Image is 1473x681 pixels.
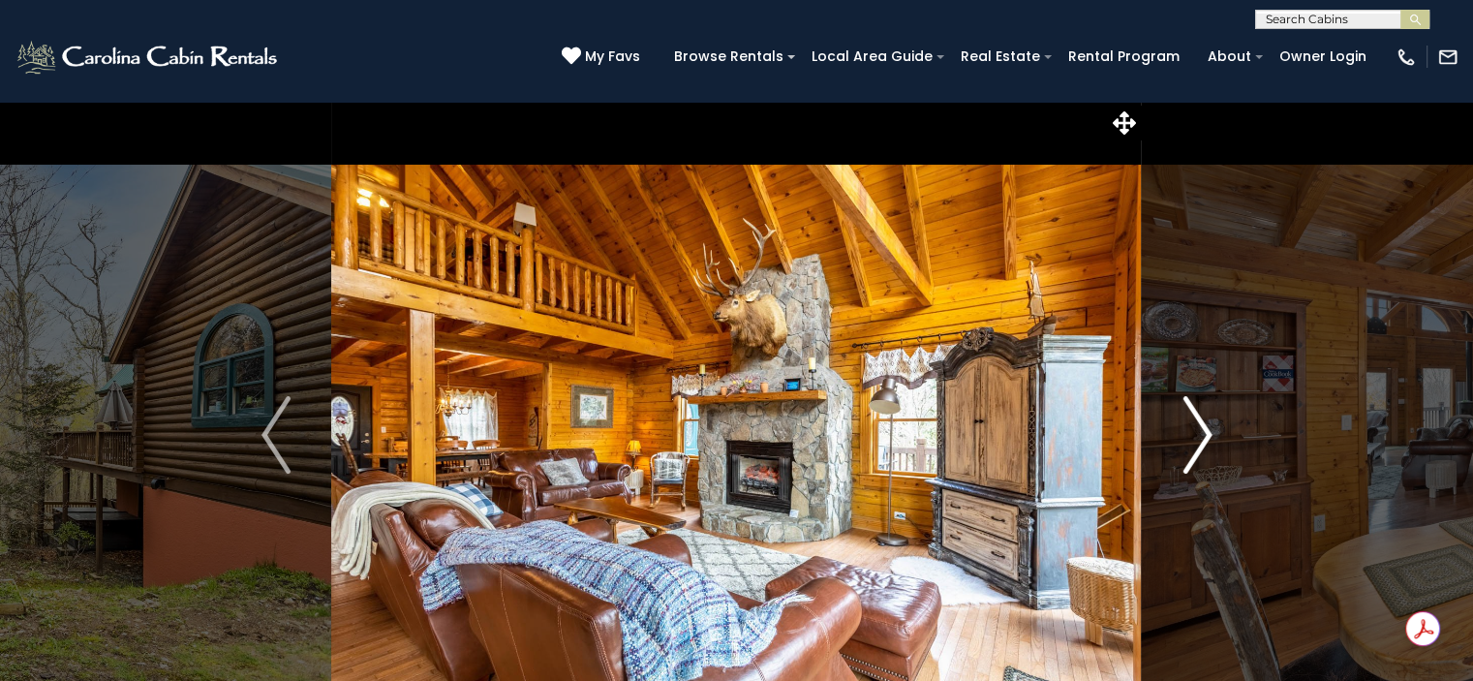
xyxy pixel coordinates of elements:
a: About [1198,42,1261,72]
a: Local Area Guide [802,42,942,72]
a: Real Estate [951,42,1050,72]
img: phone-regular-white.png [1396,46,1417,68]
img: White-1-2.png [15,38,283,77]
img: arrow [1182,396,1212,474]
img: mail-regular-white.png [1437,46,1458,68]
span: My Favs [585,46,640,67]
img: arrow [261,396,291,474]
a: Owner Login [1270,42,1376,72]
a: Browse Rentals [664,42,793,72]
a: My Favs [562,46,645,68]
a: Rental Program [1059,42,1189,72]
